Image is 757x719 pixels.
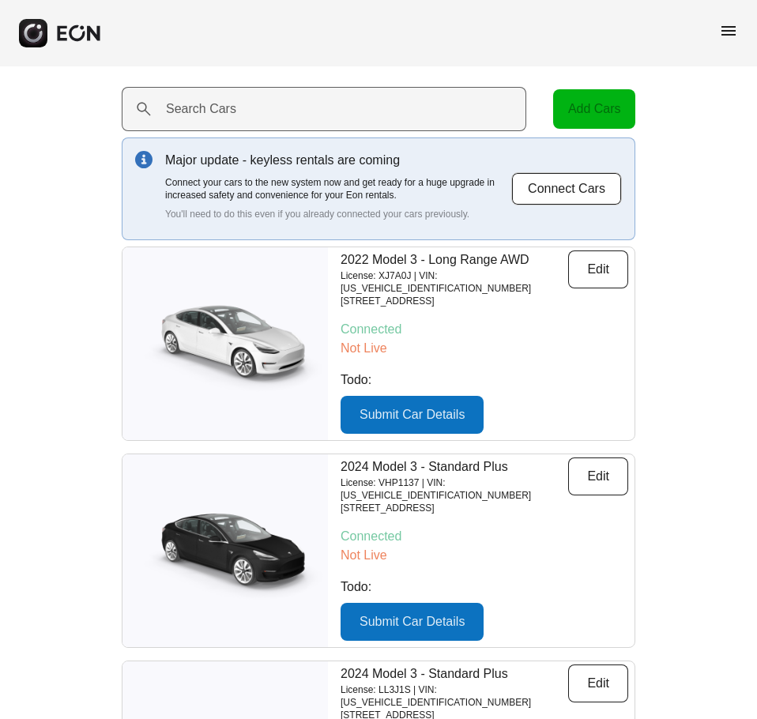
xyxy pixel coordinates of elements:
p: 2024 Model 3 - Standard Plus [341,457,568,476]
span: menu [719,21,738,40]
p: Todo: [341,371,628,390]
p: Not Live [341,546,628,565]
button: Submit Car Details [341,603,484,641]
p: Connect your cars to the new system now and get ready for a huge upgrade in increased safety and ... [165,176,511,201]
img: car [122,292,328,395]
p: 2022 Model 3 - Long Range AWD [341,250,568,269]
p: Connected [341,527,628,546]
p: You'll need to do this even if you already connected your cars previously. [165,208,511,220]
p: Todo: [341,578,628,597]
img: car [122,499,328,602]
p: License: VHP1137 | VIN: [US_VEHICLE_IDENTIFICATION_NUMBER] [341,476,568,502]
p: [STREET_ADDRESS] [341,295,568,307]
label: Search Cars [166,100,236,119]
p: Connected [341,320,628,339]
p: Not Live [341,339,628,358]
button: Connect Cars [511,172,622,205]
button: Edit [568,457,628,495]
button: Submit Car Details [341,396,484,434]
p: License: LL3J1S | VIN: [US_VEHICLE_IDENTIFICATION_NUMBER] [341,683,568,709]
button: Edit [568,250,628,288]
img: info [135,151,153,168]
p: Major update - keyless rentals are coming [165,151,511,170]
button: Edit [568,664,628,702]
p: [STREET_ADDRESS] [341,502,568,514]
p: 2024 Model 3 - Standard Plus [341,664,568,683]
p: License: XJ7A0J | VIN: [US_VEHICLE_IDENTIFICATION_NUMBER] [341,269,568,295]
